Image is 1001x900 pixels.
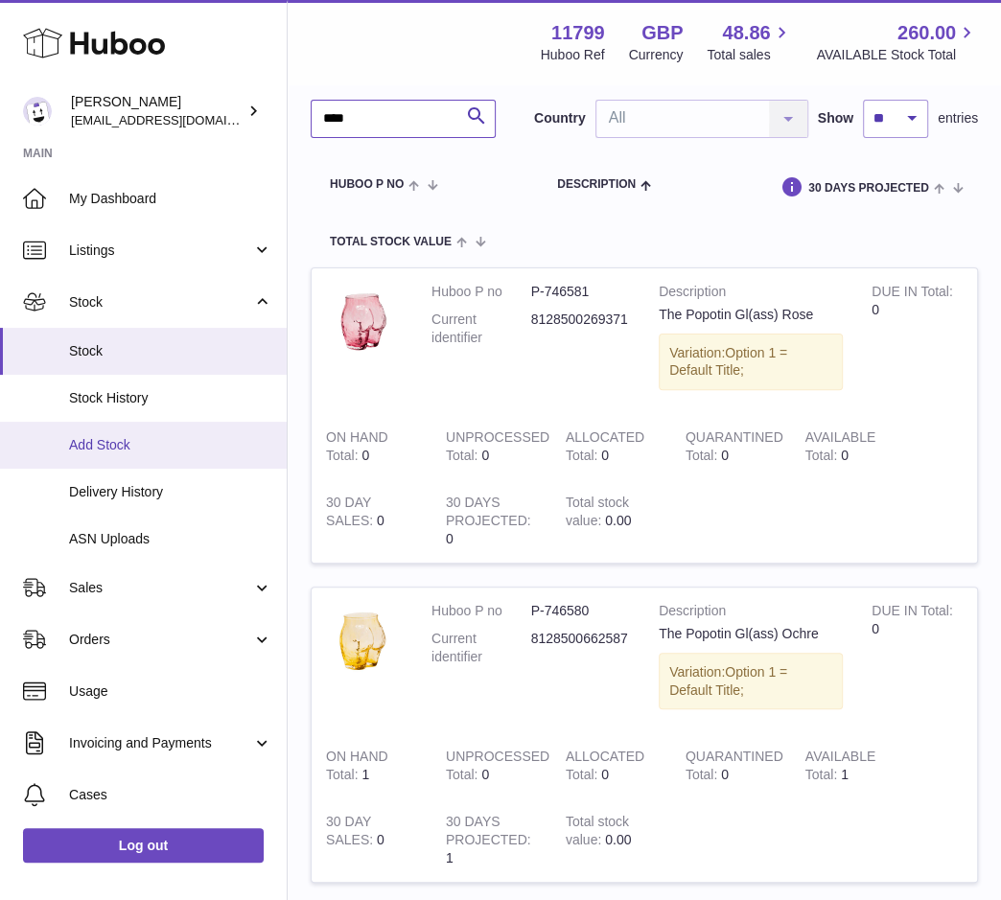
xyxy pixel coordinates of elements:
[69,631,252,649] span: Orders
[312,733,431,798] td: 1
[707,20,792,64] a: 48.86 Total sales
[69,579,252,597] span: Sales
[808,182,929,195] span: 30 DAYS PROJECTED
[23,828,264,863] a: Log out
[23,97,52,126] img: dionas@maisonflaneur.com
[446,814,531,852] strong: 30 DAYS PROJECTED
[531,311,631,347] dd: 8128500269371
[431,798,551,882] td: 1
[69,190,272,208] span: My Dashboard
[69,242,252,260] span: Listings
[446,429,549,468] strong: UNPROCESSED Total
[566,814,629,852] strong: Total stock value
[330,178,404,191] span: Huboo P no
[897,20,956,46] span: 260.00
[312,798,431,882] td: 0
[816,46,978,64] span: AVAILABLE Stock Total
[566,749,644,787] strong: ALLOCATED Total
[551,414,671,479] td: 0
[659,625,843,643] div: The Popotin Gl(ass) Ochre
[791,733,911,798] td: 1
[805,749,875,787] strong: AVAILABLE Total
[446,495,531,533] strong: 30 DAYS PROJECTED
[816,20,978,64] a: 260.00 AVAILABLE Stock Total
[605,832,631,847] span: 0.00
[566,495,629,533] strong: Total stock value
[330,236,452,248] span: Total stock value
[326,283,403,359] img: product image
[872,603,953,623] strong: DUE IN Total
[721,448,729,463] span: 0
[659,306,843,324] div: The Popotin Gl(ass) Rose
[69,389,272,407] span: Stock History
[312,479,431,563] td: 0
[686,429,783,468] strong: QUARANTINED Total
[531,283,631,301] dd: P-746581
[857,588,977,734] td: 0
[431,414,551,479] td: 0
[938,109,978,127] span: entries
[707,46,792,64] span: Total sales
[431,283,531,301] dt: Huboo P no
[431,479,551,563] td: 0
[551,733,671,798] td: 0
[566,429,644,468] strong: ALLOCATED Total
[326,495,377,533] strong: 30 DAY SALES
[531,630,631,666] dd: 8128500662587
[722,20,770,46] span: 48.86
[431,602,531,620] dt: Huboo P no
[69,436,272,454] span: Add Stock
[326,814,377,852] strong: 30 DAY SALES
[721,767,729,782] span: 0
[446,749,549,787] strong: UNPROCESSED Total
[431,630,531,666] dt: Current identifier
[805,429,875,468] strong: AVAILABLE Total
[69,293,252,312] span: Stock
[71,93,244,129] div: [PERSON_NAME]
[605,513,631,528] span: 0.00
[541,46,605,64] div: Huboo Ref
[659,653,843,710] div: Variation:
[629,46,684,64] div: Currency
[71,112,282,127] span: [EMAIL_ADDRESS][DOMAIN_NAME]
[531,602,631,620] dd: P-746580
[69,682,272,701] span: Usage
[872,284,953,304] strong: DUE IN Total
[431,733,551,798] td: 0
[312,414,431,479] td: 0
[69,786,272,804] span: Cases
[659,283,843,306] strong: Description
[641,20,683,46] strong: GBP
[669,664,787,698] span: Option 1 = Default Title;
[431,311,531,347] dt: Current identifier
[557,178,636,191] span: Description
[69,342,272,360] span: Stock
[686,749,783,787] strong: QUARANTINED Total
[669,345,787,379] span: Option 1 = Default Title;
[326,429,388,468] strong: ON HAND Total
[791,414,911,479] td: 0
[534,109,586,127] label: Country
[857,268,977,415] td: 0
[326,602,403,679] img: product image
[69,530,272,548] span: ASN Uploads
[69,734,252,752] span: Invoicing and Payments
[659,602,843,625] strong: Description
[551,20,605,46] strong: 11799
[818,109,853,127] label: Show
[326,749,388,787] strong: ON HAND Total
[659,334,843,391] div: Variation:
[69,483,272,501] span: Delivery History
